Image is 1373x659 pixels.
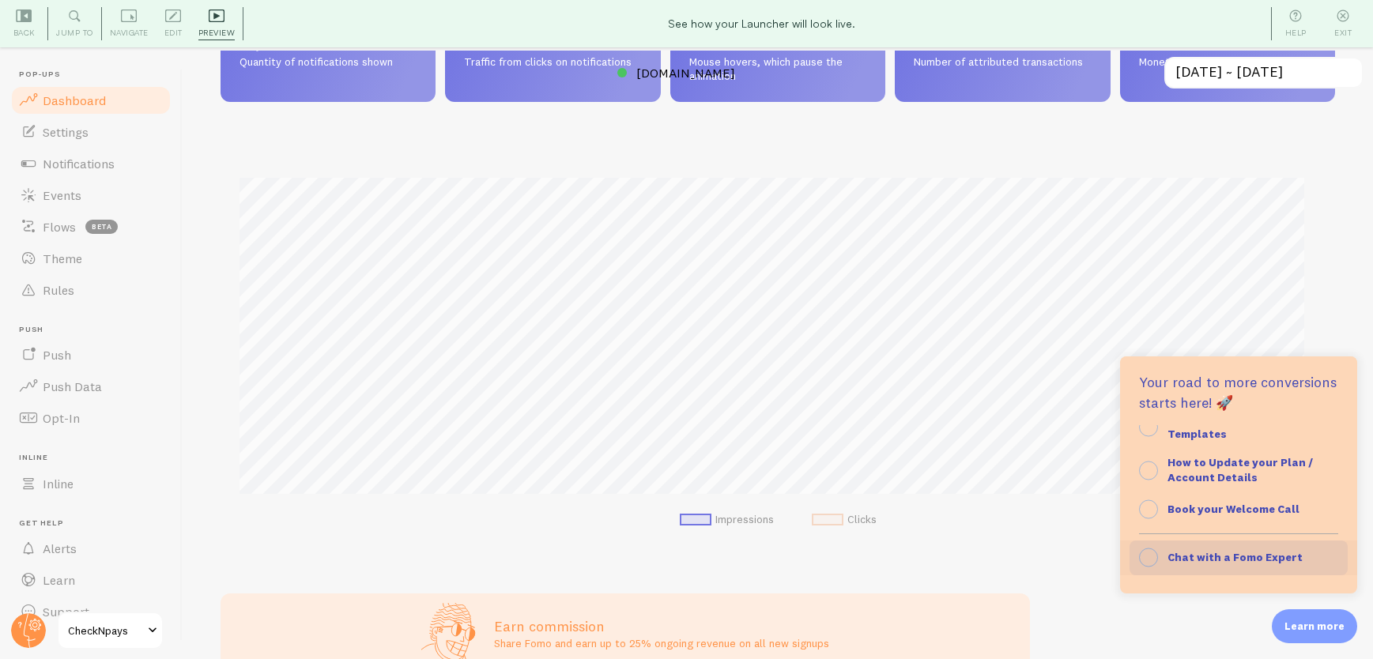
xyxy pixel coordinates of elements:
a: Flows beta [9,211,172,243]
p: Share Fomo and earn up to 25% ongoing revenue on all new signups [494,635,829,651]
a: Alerts [9,533,172,564]
span: Opt-In [43,410,80,426]
button: How to Update your Plan / Account Details [1120,449,1357,492]
span: Notifications [43,156,115,171]
span: Settings [43,124,89,140]
p: Learn more [1284,619,1345,634]
a: [DOMAIN_NAME] [617,63,756,82]
li: Clicks [812,513,877,527]
a: Inline [9,468,172,499]
div: Learn more [1272,609,1357,643]
span: Pop-ups [19,70,172,80]
a: CheckNpays [57,612,164,650]
span: Rules [43,282,74,298]
span: CheckNpays [68,621,143,640]
span: Push [19,325,172,335]
span: Events [43,187,81,203]
span: Traffic from clicks on notifications [464,55,641,70]
a: Rules [9,274,172,306]
div: Learn more [1120,356,1357,593]
span: Number of attributed transactions [914,55,1091,70]
span: Push Data [43,378,102,394]
strong: Chat with a Fomo Expert [1167,550,1303,564]
span: Quantity of notifications shown [240,55,417,70]
span: Support [43,604,89,619]
span: Push [43,347,71,363]
a: How to Add Notification Templates [1120,405,1357,448]
span: Learn [43,572,75,588]
span: Inline [43,476,74,491]
a: Theme [9,243,172,274]
a: Notifications [9,148,172,179]
a: Dashboard [9,85,172,116]
strong: How to Update your Plan / Account Details [1167,455,1313,485]
span: beta [85,220,118,234]
a: Support [9,596,172,627]
span: Alerts [43,540,77,556]
span: Theme [43,250,82,266]
span: Get Help [19,518,172,529]
input: Select Date Range [1164,57,1364,89]
a: Learn [9,564,172,596]
p: Your road to more conversions starts here! 🚀 [1139,372,1338,412]
span: Monetary value of transactions [1139,55,1316,70]
button: Chat with a Fomo Expert [1120,540,1357,575]
strong: Book your Welcome Call [1167,502,1299,516]
a: Opt-In [9,402,172,434]
a: Push [9,339,172,371]
span: Inline [19,453,172,463]
a: Settings [9,116,172,148]
span: Dashboard [43,92,106,108]
span: Flows [43,219,76,235]
h3: Earn commission [494,617,829,635]
strong: How to Add Notification Templates [1167,411,1301,441]
li: Impressions [680,513,774,527]
a: Book your Welcome Call [1120,492,1357,527]
a: Events [9,179,172,211]
span: Mouse hovers, which pause the animation [689,55,866,83]
a: Push Data [9,371,172,402]
span: [DOMAIN_NAME] [636,65,735,81]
